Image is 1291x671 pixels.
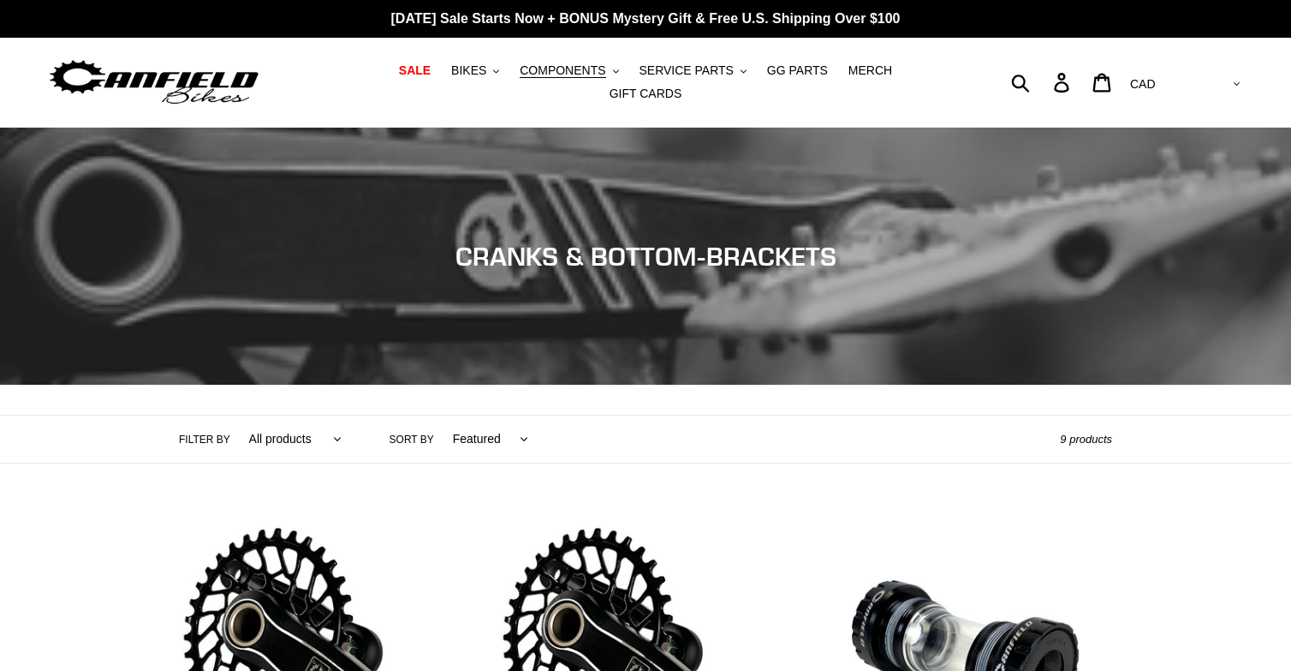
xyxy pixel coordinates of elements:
[47,56,261,110] img: Canfield Bikes
[390,432,434,447] label: Sort by
[1060,433,1112,446] span: 9 products
[848,63,892,78] span: MERCH
[610,87,682,101] span: GIFT CARDS
[630,59,754,82] button: SERVICE PARTS
[840,59,901,82] a: MERCH
[1020,63,1064,101] input: Search
[443,59,508,82] button: BIKES
[399,63,431,78] span: SALE
[179,432,230,447] label: Filter by
[767,63,828,78] span: GG PARTS
[601,82,691,105] a: GIFT CARDS
[390,59,439,82] a: SALE
[511,59,627,82] button: COMPONENTS
[455,241,836,272] span: CRANKS & BOTTOM-BRACKETS
[451,63,486,78] span: BIKES
[520,63,605,78] span: COMPONENTS
[639,63,733,78] span: SERVICE PARTS
[759,59,836,82] a: GG PARTS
